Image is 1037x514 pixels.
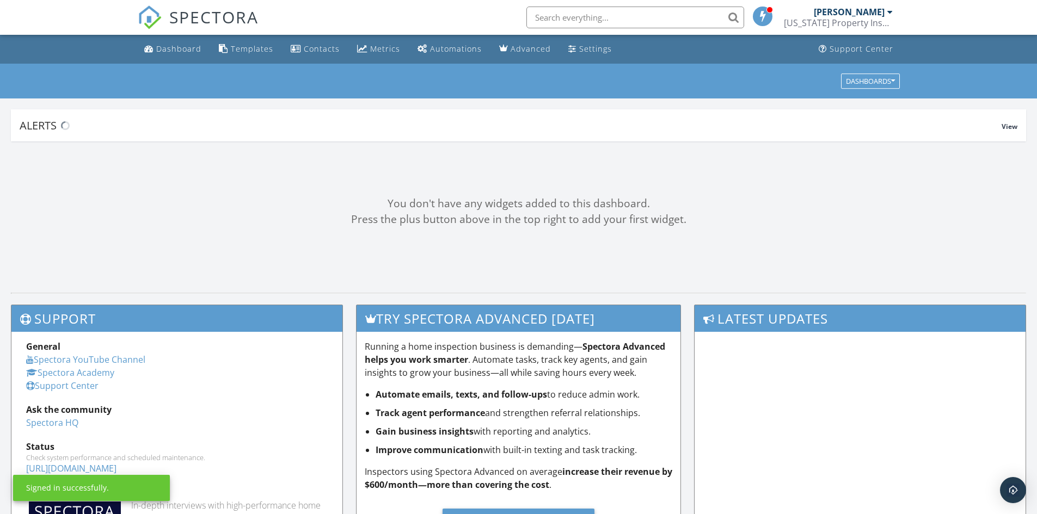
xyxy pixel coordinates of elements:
[376,425,673,438] li: with reporting and analytics.
[376,388,547,400] strong: Automate emails, texts, and follow-ups
[304,44,340,54] div: Contacts
[1002,122,1017,131] span: View
[156,44,201,54] div: Dashboard
[11,196,1026,212] div: You don't have any widgets added to this dashboard.
[365,465,673,491] p: Inspectors using Spectora Advanced on average .
[564,39,616,59] a: Settings
[495,39,555,59] a: Advanced
[26,403,328,416] div: Ask the community
[784,17,893,28] div: Florida Property Inspections, Inc.
[138,5,162,29] img: The Best Home Inspection Software - Spectora
[357,305,681,332] h3: Try spectora advanced [DATE]
[286,39,344,59] a: Contacts
[830,44,893,54] div: Support Center
[376,425,474,437] strong: Gain business insights
[231,44,273,54] div: Templates
[26,340,60,352] strong: General
[846,77,895,85] div: Dashboards
[20,118,1002,133] div: Alerts
[26,354,145,366] a: Spectora YouTube Channel
[353,39,404,59] a: Metrics
[814,7,885,17] div: [PERSON_NAME]
[376,406,673,419] li: and strengthen referral relationships.
[376,443,673,456] li: with built-in texting and task tracking.
[26,453,328,462] div: Check system performance and scheduled maintenance.
[579,44,612,54] div: Settings
[365,340,665,366] strong: Spectora Advanced helps you work smarter
[370,44,400,54] div: Metrics
[11,305,342,332] h3: Support
[26,440,328,453] div: Status
[169,5,259,28] span: SPECTORA
[26,417,78,429] a: Spectora HQ
[138,15,259,38] a: SPECTORA
[376,444,483,456] strong: Improve communication
[26,462,116,474] a: [URL][DOMAIN_NAME]
[695,305,1026,332] h3: Latest Updates
[413,39,486,59] a: Automations (Basic)
[11,212,1026,227] div: Press the plus button above in the top right to add your first widget.
[365,466,672,491] strong: increase their revenue by $600/month—more than covering the cost
[1000,477,1026,503] div: Open Intercom Messenger
[214,39,278,59] a: Templates
[140,39,206,59] a: Dashboard
[26,482,109,493] div: Signed in successfully.
[26,486,328,499] div: Industry Knowledge
[430,44,482,54] div: Automations
[511,44,551,54] div: Advanced
[376,407,485,419] strong: Track agent performance
[26,380,99,392] a: Support Center
[365,340,673,379] p: Running a home inspection business is demanding— . Automate tasks, track key agents, and gain ins...
[376,388,673,401] li: to reduce admin work.
[841,73,900,89] button: Dashboards
[26,367,114,379] a: Spectora Academy
[526,7,744,28] input: Search everything...
[814,39,898,59] a: Support Center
